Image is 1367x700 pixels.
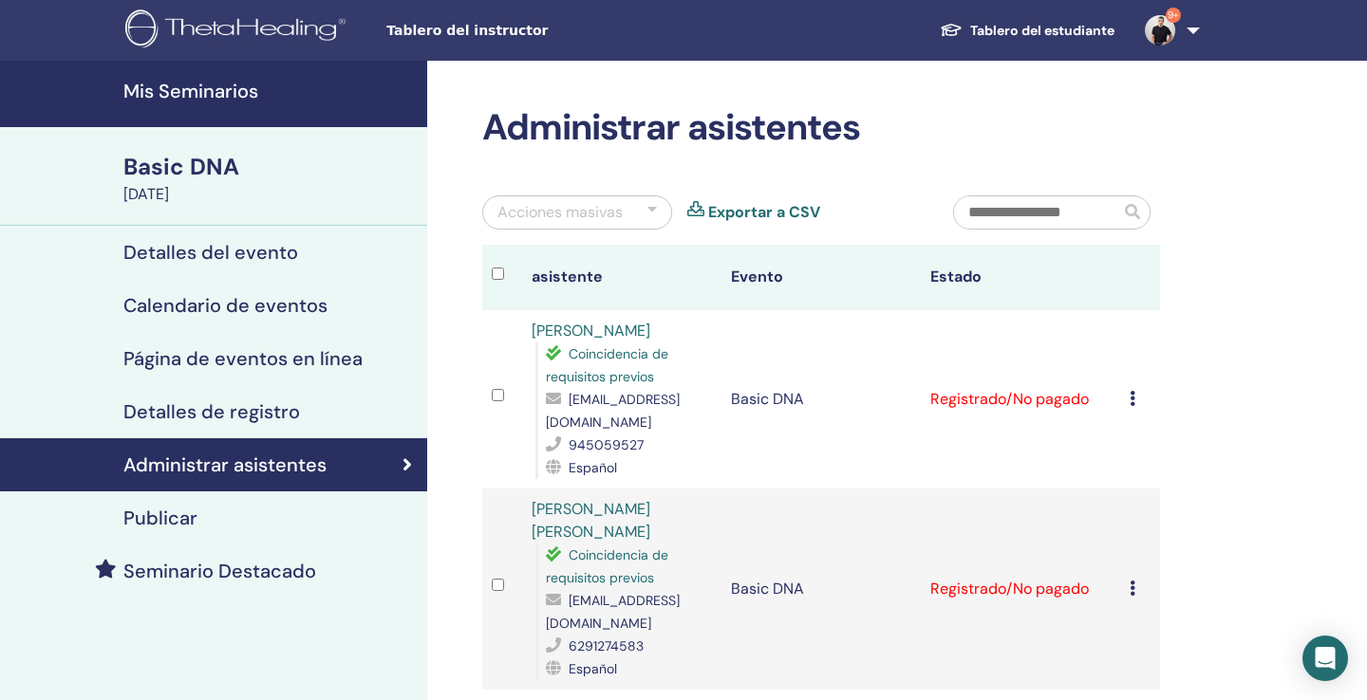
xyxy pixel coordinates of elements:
span: 6291274583 [569,637,644,654]
span: Español [569,459,617,476]
a: [PERSON_NAME] [532,321,650,341]
img: default.jpg [1145,15,1175,46]
div: [DATE] [123,183,416,206]
span: Coincidencia de requisitos previos [546,546,668,586]
th: Estado [921,245,1120,310]
h4: Publicar [123,507,197,529]
th: asistente [522,245,721,310]
h4: Detalles del evento [123,241,298,264]
div: Basic DNA [123,151,416,183]
img: graduation-cap-white.svg [940,22,963,38]
span: 9+ [1166,8,1181,23]
span: 945059527 [569,436,644,453]
td: Basic DNA [721,488,921,690]
a: Basic DNA[DATE] [112,151,427,206]
a: [PERSON_NAME] [PERSON_NAME] [532,499,650,542]
div: Acciones masivas [497,201,623,224]
h4: Mis Seminarios [123,80,416,102]
h4: Página de eventos en línea [123,347,363,370]
h4: Calendario de eventos [123,294,328,317]
span: [EMAIL_ADDRESS][DOMAIN_NAME] [546,391,680,431]
div: Open Intercom Messenger [1302,636,1348,681]
h2: Administrar asistentes [482,106,1160,150]
h4: Seminario Destacado [123,560,316,582]
a: Exportar a CSV [708,201,820,224]
h4: Administrar asistentes [123,453,327,476]
td: Basic DNA [721,310,921,488]
span: Tablero del instructor [386,21,671,41]
a: Tablero del estudiante [925,13,1130,48]
span: Español [569,660,617,677]
th: Evento [721,245,921,310]
span: [EMAIL_ADDRESS][DOMAIN_NAME] [546,592,680,632]
h4: Detalles de registro [123,400,300,423]
span: Coincidencia de requisitos previos [546,345,668,385]
img: logo.png [125,9,352,52]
